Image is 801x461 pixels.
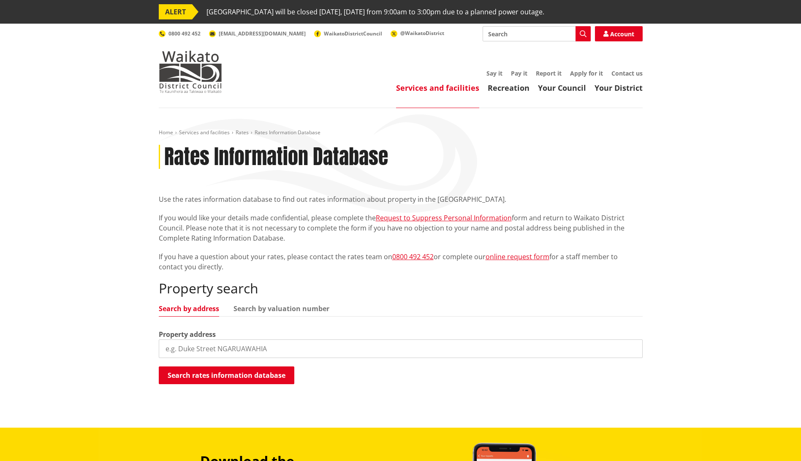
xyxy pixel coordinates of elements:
[611,69,643,77] a: Contact us
[486,69,502,77] a: Say it
[483,26,591,41] input: Search input
[168,30,201,37] span: 0800 492 452
[159,252,643,272] p: If you have a question about your rates, please contact the rates team on or complete our for a s...
[159,280,643,296] h2: Property search
[164,145,388,169] h1: Rates Information Database
[536,69,562,77] a: Report it
[538,83,586,93] a: Your Council
[595,83,643,93] a: Your District
[595,26,643,41] a: Account
[209,30,306,37] a: [EMAIL_ADDRESS][DOMAIN_NAME]
[159,305,219,312] a: Search by address
[159,213,643,243] p: If you would like your details made confidential, please complete the form and return to Waikato ...
[159,366,294,384] button: Search rates information database
[486,252,549,261] a: online request form
[236,129,249,136] a: Rates
[159,4,192,19] span: ALERT
[159,194,643,204] p: Use the rates information database to find out rates information about property in the [GEOGRAPHI...
[159,129,173,136] a: Home
[159,51,222,93] img: Waikato District Council - Te Kaunihera aa Takiwaa o Waikato
[570,69,603,77] a: Apply for it
[159,339,643,358] input: e.g. Duke Street NGARUAWAHIA
[179,129,230,136] a: Services and facilities
[206,4,544,19] span: [GEOGRAPHIC_DATA] will be closed [DATE], [DATE] from 9:00am to 3:00pm due to a planned power outage.
[396,83,479,93] a: Services and facilities
[391,30,444,37] a: @WaikatoDistrict
[400,30,444,37] span: @WaikatoDistrict
[159,30,201,37] a: 0800 492 452
[511,69,527,77] a: Pay it
[314,30,382,37] a: WaikatoDistrictCouncil
[159,129,643,136] nav: breadcrumb
[488,83,529,93] a: Recreation
[392,252,434,261] a: 0800 492 452
[376,213,512,222] a: Request to Suppress Personal Information
[255,129,320,136] span: Rates Information Database
[324,30,382,37] span: WaikatoDistrictCouncil
[219,30,306,37] span: [EMAIL_ADDRESS][DOMAIN_NAME]
[159,329,216,339] label: Property address
[234,305,329,312] a: Search by valuation number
